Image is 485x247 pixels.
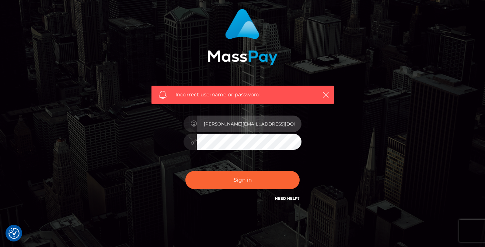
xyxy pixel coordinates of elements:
[207,9,278,65] img: MassPay Login
[8,228,20,239] img: Revisit consent button
[197,116,301,132] input: Username...
[275,196,300,201] a: Need Help?
[185,171,300,189] button: Sign in
[175,91,310,99] span: Incorrect username or password.
[8,228,20,239] button: Consent Preferences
